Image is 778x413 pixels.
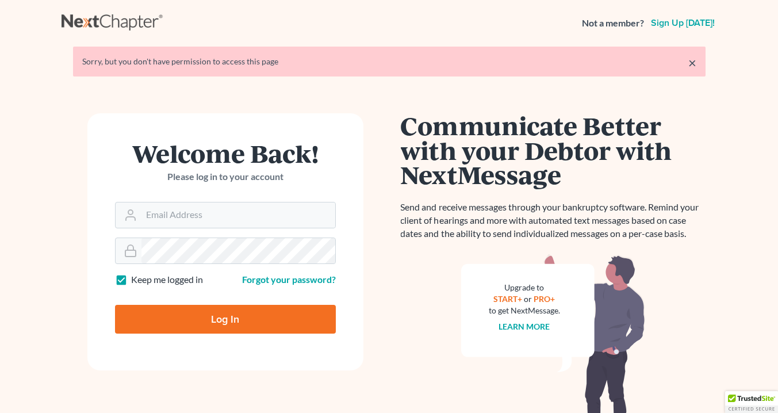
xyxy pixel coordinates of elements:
[401,113,706,187] h1: Communicate Better with your Debtor with NextMessage
[489,282,560,293] div: Upgrade to
[115,141,336,166] h1: Welcome Back!
[582,17,644,30] strong: Not a member?
[141,202,335,228] input: Email Address
[131,273,203,286] label: Keep me logged in
[649,18,717,28] a: Sign up [DATE]!
[534,294,555,304] a: PRO+
[242,274,336,285] a: Forgot your password?
[725,391,778,413] div: TrustedSite Certified
[524,294,532,304] span: or
[115,305,336,334] input: Log In
[493,294,522,304] a: START+
[401,201,706,240] p: Send and receive messages through your bankruptcy software. Remind your client of hearings and mo...
[688,56,696,70] a: ×
[82,56,696,67] div: Sorry, but you don't have permission to access this page
[115,170,336,183] p: Please log in to your account
[499,322,550,331] a: Learn more
[489,305,560,316] div: to get NextMessage.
